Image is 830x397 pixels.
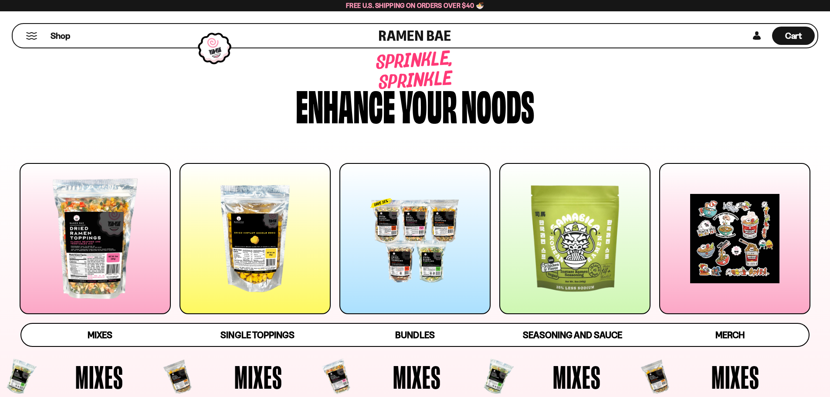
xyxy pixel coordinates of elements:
div: your [400,84,457,125]
span: Mixes [75,361,123,393]
div: Enhance [296,84,395,125]
span: Shop [51,30,70,42]
span: Single Toppings [220,329,294,340]
span: Mixes [711,361,759,393]
a: Shop [51,27,70,45]
span: Seasoning and Sauce [523,329,622,340]
a: Single Toppings [179,324,336,346]
a: Cart [772,24,815,48]
span: Mixes [393,361,441,393]
span: Mixes [234,361,282,393]
span: Mixes [553,361,601,393]
a: Bundles [336,324,494,346]
a: Merch [651,324,809,346]
a: Mixes [21,324,179,346]
button: Mobile Menu Trigger [26,32,37,40]
a: Seasoning and Sauce [494,324,651,346]
span: Mixes [88,329,112,340]
div: noods [461,84,534,125]
span: Bundles [395,329,434,340]
span: Merch [715,329,745,340]
span: Cart [785,31,802,41]
span: Free U.S. Shipping on Orders over $40 🍜 [346,1,484,10]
